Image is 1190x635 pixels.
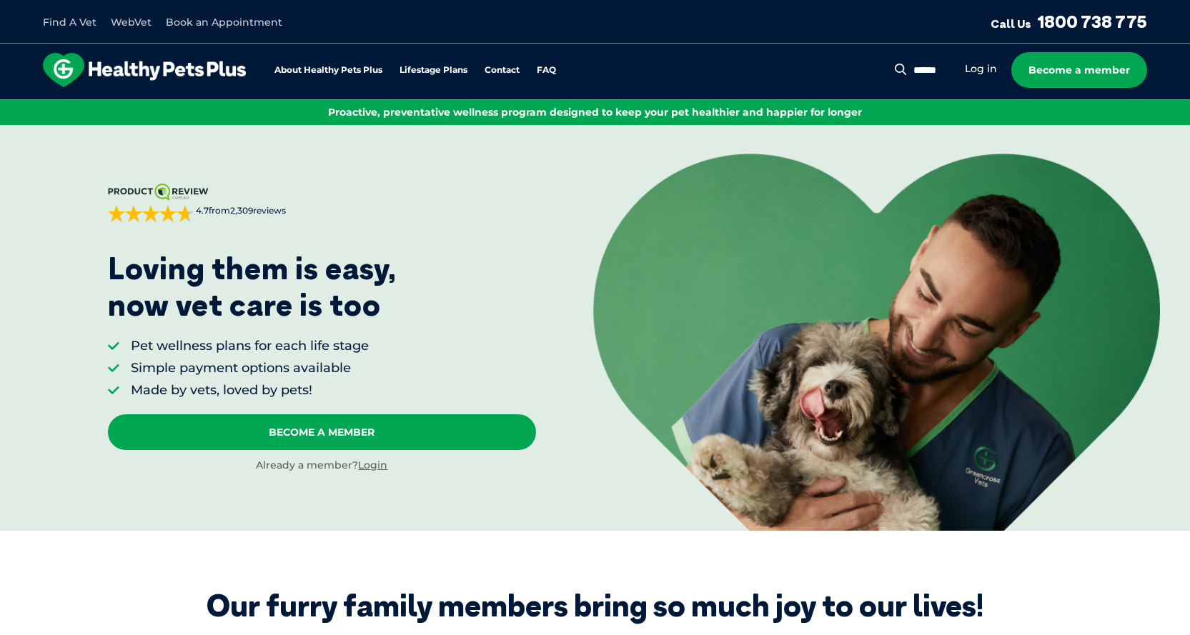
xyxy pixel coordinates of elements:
a: Find A Vet [43,16,96,29]
a: Contact [485,66,520,75]
a: WebVet [111,16,152,29]
div: 4.7 out of 5 stars [108,205,194,222]
li: Made by vets, loved by pets! [131,381,369,399]
a: Become A Member [108,414,536,450]
span: Call Us [991,16,1031,31]
a: Login [358,459,387,471]
span: Proactive, preventative wellness program designed to keep your pet healthier and happier for longer [328,106,862,119]
span: from [194,205,286,217]
a: Lifestage Plans [400,66,467,75]
a: 4.7from2,309reviews [108,184,536,222]
a: Become a member [1011,52,1147,88]
button: Search [892,62,910,76]
a: Book an Appointment [166,16,282,29]
strong: 4.7 [196,205,209,216]
span: 2,309 reviews [230,205,286,216]
li: Simple payment options available [131,359,369,377]
a: About Healthy Pets Plus [274,66,382,75]
div: Already a member? [108,459,536,473]
img: <p>Loving them is easy, <br /> now vet care is too</p> [593,154,1160,531]
a: FAQ [537,66,556,75]
div: Our furry family members bring so much joy to our lives! [207,588,983,624]
li: Pet wellness plans for each life stage [131,337,369,355]
a: Log in [965,62,997,76]
a: Call Us1800 738 775 [991,11,1147,32]
img: hpp-logo [43,53,246,87]
p: Loving them is easy, now vet care is too [108,251,397,323]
